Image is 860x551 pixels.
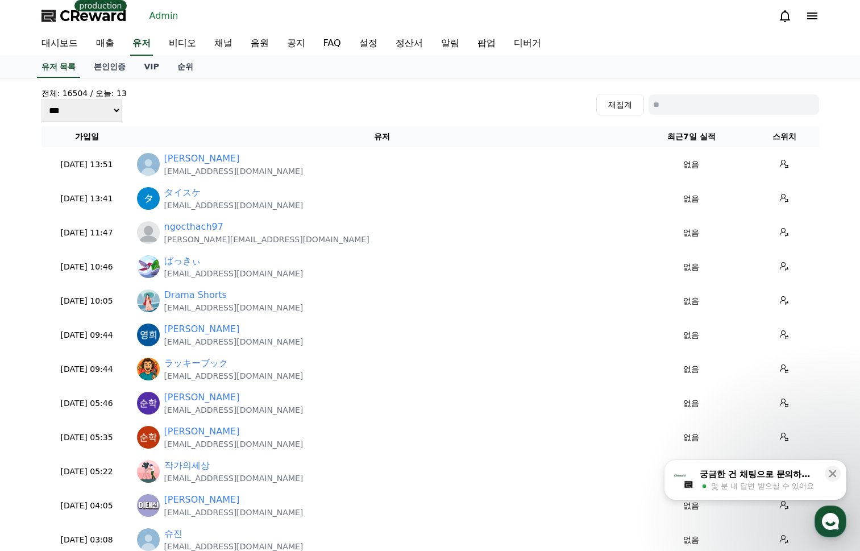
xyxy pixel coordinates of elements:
[637,363,746,375] p: 없음
[137,460,160,483] img: https://lh3.googleusercontent.com/a-/ALV-UjV6crjQQgyNlSKvxFfl75uZuBBnxTiheanNoWUwFTRmvsP0BbX0xbAB...
[468,32,505,56] a: 팝업
[505,32,550,56] a: 디버거
[46,397,128,409] p: [DATE] 05:46
[137,494,160,517] img: https://lh3.googleusercontent.com/a/ACg8ocJboenUocHlYp54e1GZRmUK-4_2fev5OcFnhBaPCMOAqzEAcVjl=s96-c
[164,459,210,473] a: 작가의세상
[350,32,387,56] a: 설정
[637,159,746,171] p: 없음
[637,500,746,512] p: 없음
[164,527,182,541] a: 슈진
[46,500,128,512] p: [DATE] 04:05
[242,32,278,56] a: 음원
[137,255,160,278] img: https://lh3.googleusercontent.com/a/ACg8ocKE_QJPlISxcox0y9C8dCox4PPuLD3ibD6j5T3TN-uU6Vs24ZA=s96-c
[137,187,160,210] img: https://lh3.googleusercontent.com/a/ACg8ocLDTsl_u9IibLSVtBvn3TrP_EtIwjQDOCXVcmkbzIffJYGeLw=s96-c
[637,432,746,444] p: 없음
[387,32,432,56] a: 정산서
[164,322,240,336] a: [PERSON_NAME]
[46,295,128,307] p: [DATE] 10:05
[164,391,240,404] a: [PERSON_NAME]
[46,227,128,239] p: [DATE] 11:47
[637,397,746,409] p: 없음
[46,159,128,171] p: [DATE] 13:51
[164,425,240,438] a: [PERSON_NAME]
[137,153,160,176] img: http://img1.kakaocdn.net/thumb/R640x640.q70/?fname=http://t1.kakaocdn.net/account_images/default_...
[41,126,132,147] th: 가입일
[164,357,228,370] a: ラッキーブック
[164,438,304,450] p: [EMAIL_ADDRESS][DOMAIN_NAME]
[85,56,135,78] a: 본인인증
[164,234,369,245] p: [PERSON_NAME][EMAIL_ADDRESS][DOMAIN_NAME]
[87,32,123,56] a: 매출
[278,32,314,56] a: 공지
[164,302,304,313] p: [EMAIL_ADDRESS][DOMAIN_NAME]
[637,534,746,546] p: 없음
[164,165,304,177] p: [EMAIL_ADDRESS][DOMAIN_NAME]
[41,88,127,99] h4: 전체: 16504 / 오늘: 13
[75,361,147,389] a: 대화
[637,261,746,273] p: 없음
[130,32,153,56] a: 유저
[137,289,160,312] img: https://lh3.googleusercontent.com/a/ACg8ocLe2Ih9QMC3BroQVVCcsguyVU6bCvVBKLB63nVdT07GwSjwxkc=s96-c
[46,261,128,273] p: [DATE] 10:46
[132,126,633,147] th: 유저
[36,378,43,387] span: 홈
[46,329,128,341] p: [DATE] 09:44
[135,56,168,78] a: VIP
[37,56,81,78] a: 유저 목록
[632,126,750,147] th: 최근7일 실적
[46,363,128,375] p: [DATE] 09:44
[137,528,160,551] img: http://img1.kakaocdn.net/thumb/R640x640.q70/?fname=http://t1.kakaocdn.net/account_images/default_...
[164,268,304,279] p: [EMAIL_ADDRESS][DOMAIN_NAME]
[164,493,240,507] a: [PERSON_NAME]
[164,473,304,484] p: [EMAIL_ADDRESS][DOMAIN_NAME]
[46,432,128,444] p: [DATE] 05:35
[147,361,218,389] a: 설정
[164,220,223,234] a: ngocthach97
[32,32,87,56] a: 대시보드
[46,466,128,478] p: [DATE] 05:22
[164,404,304,416] p: [EMAIL_ADDRESS][DOMAIN_NAME]
[164,200,304,211] p: [EMAIL_ADDRESS][DOMAIN_NAME]
[205,32,242,56] a: 채널
[637,329,746,341] p: 없음
[164,152,240,165] a: [PERSON_NAME]
[41,7,127,25] a: CReward
[637,227,746,239] p: 없음
[3,361,75,389] a: 홈
[137,358,160,380] img: https://cdn.creward.net/profile/user/YY08Aug 25, 2025094558_bc0e1bc974223bab3f2b862e5fe4553015da4...
[160,32,205,56] a: 비디오
[137,221,160,244] img: profile_blank.webp
[164,507,304,518] p: [EMAIL_ADDRESS][DOMAIN_NAME]
[637,295,746,307] p: 없음
[145,7,183,25] a: Admin
[46,193,128,205] p: [DATE] 13:41
[137,426,160,449] img: https://lh3.googleusercontent.com/a/ACg8ocKrkvW78HViQjScjp-qNoUpzY1eY0MS1HqwgtqkhHjv6mFT=s96-c
[137,324,160,346] img: https://lh3.googleusercontent.com/a/ACg8ocLD-fZtLu6W05jKzVfP5c0a3eC4ga675DTcukFdtPCoXD8HEg=s96-c
[637,466,746,478] p: 없음
[137,392,160,415] img: https://lh3.googleusercontent.com/a/ACg8ocJO5W_5jqIxflmA7-Zl4k_6PxtdfWK6KeyAYXiYX1IIdisPKA=s96-c
[637,193,746,205] p: 없음
[176,378,189,387] span: 설정
[164,288,227,302] a: Drama Shorts
[164,336,304,347] p: [EMAIL_ADDRESS][DOMAIN_NAME]
[750,126,819,147] th: 스위치
[314,32,350,56] a: FAQ
[164,254,201,268] a: ばっきぃ
[46,534,128,546] p: [DATE] 03:08
[60,7,127,25] span: CReward
[168,56,202,78] a: 순위
[596,94,644,115] button: 재집계
[164,186,201,200] a: タイスケ
[432,32,468,56] a: 알림
[164,370,304,382] p: [EMAIL_ADDRESS][DOMAIN_NAME]
[104,378,118,387] span: 대화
